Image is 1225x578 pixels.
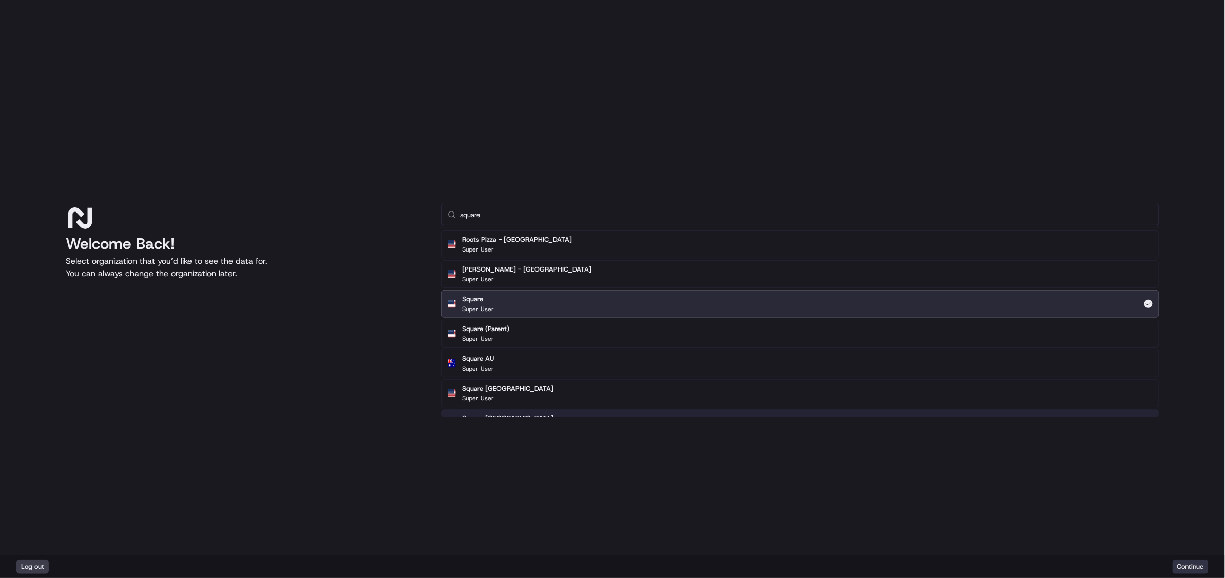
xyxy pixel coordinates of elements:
[448,300,456,308] img: Flag of us
[462,384,553,393] h2: Square [GEOGRAPHIC_DATA]
[462,364,494,373] p: Super User
[448,270,456,278] img: Flag of us
[462,245,494,254] p: Super User
[460,204,1153,225] input: Type to search...
[462,354,494,363] h2: Square AU
[441,20,1159,558] div: Suggestions
[462,414,553,423] h2: Square [GEOGRAPHIC_DATA]
[462,275,494,283] p: Super User
[1173,560,1209,574] button: Continue
[462,324,509,334] h2: Square (Parent)
[462,295,494,304] h2: Square
[448,240,456,248] img: Flag of us
[16,560,49,574] button: Log out
[462,305,494,313] p: Super User
[448,330,456,338] img: Flag of us
[66,235,425,253] h1: Welcome Back!
[66,255,425,280] p: Select organization that you’d like to see the data for. You can always change the organization l...
[462,335,494,343] p: Super User
[448,359,456,368] img: Flag of au
[462,235,572,244] h2: Roots Pizza - [GEOGRAPHIC_DATA]
[462,265,591,274] h2: [PERSON_NAME] - [GEOGRAPHIC_DATA]
[448,389,456,397] img: Flag of us
[462,394,494,402] p: Super User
